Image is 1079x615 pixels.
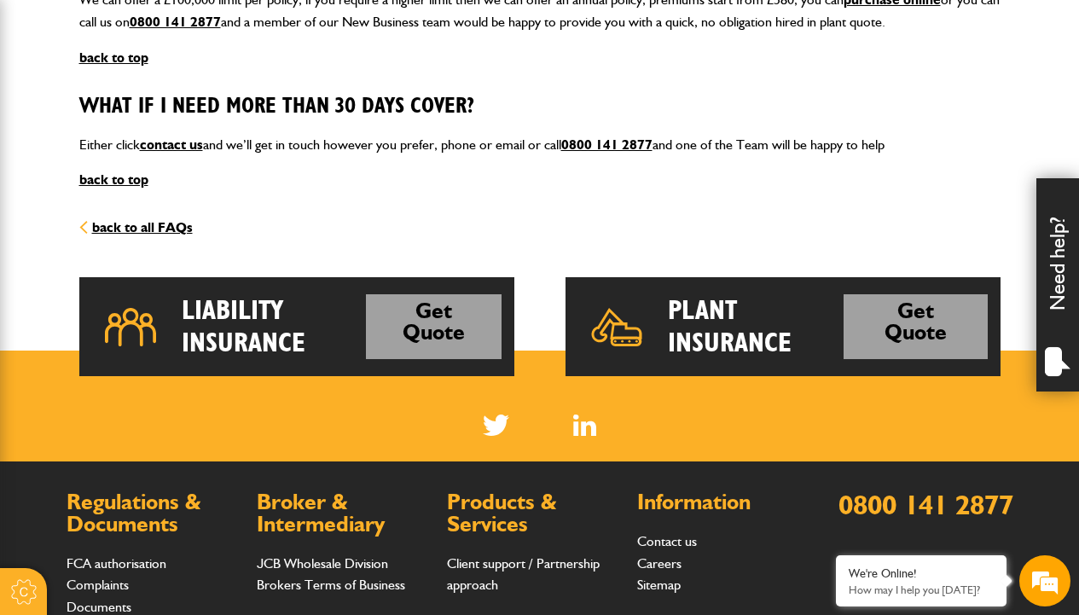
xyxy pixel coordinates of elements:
[637,555,682,571] a: Careers
[79,94,1001,120] h3: What if I need more than 30 Days cover?
[257,555,388,571] a: JCB Wholesale Division
[1036,178,1079,392] div: Need help?
[79,219,193,235] a: back to all FAQs
[561,136,653,153] a: 0800 141 2877
[79,134,1001,156] p: Either click and we’ll get in touch however you prefer, phone or email or call and one of the Tea...
[67,555,166,571] a: FCA authorisation
[67,491,240,535] h2: Regulations & Documents
[257,491,430,535] h2: Broker & Intermediary
[483,415,509,436] img: Twitter
[849,583,994,596] p: How may I help you today?
[130,14,221,30] a: 0800 141 2877
[637,491,810,513] h2: Information
[67,599,131,615] a: Documents
[849,566,994,581] div: We're Online!
[637,577,681,593] a: Sitemap
[844,294,988,360] a: Get Quote
[140,136,203,153] a: contact us
[573,415,596,436] a: LinkedIn
[637,533,697,549] a: Contact us
[668,294,844,360] h2: Plant Insurance
[447,555,600,594] a: Client support / Partnership approach
[366,294,501,360] a: Get Quote
[79,171,148,188] a: back to top
[79,49,148,66] a: back to top
[838,488,1013,521] a: 0800 141 2877
[257,577,405,593] a: Brokers Terms of Business
[67,577,129,593] a: Complaints
[573,415,596,436] img: Linked In
[182,294,367,360] h2: Liability Insurance
[447,491,620,535] h2: Products & Services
